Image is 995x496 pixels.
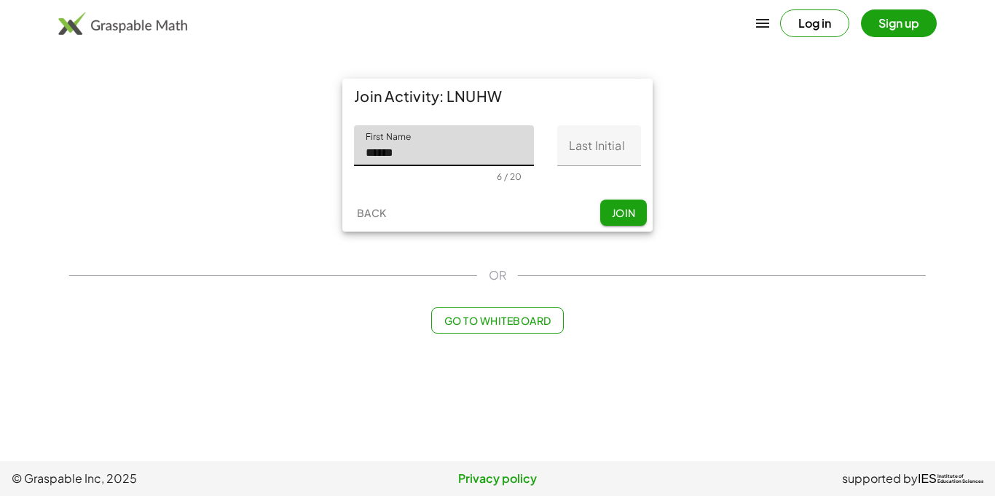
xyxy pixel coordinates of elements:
a: IESInstitute ofEducation Sciences [918,470,983,487]
span: Go to Whiteboard [444,314,551,327]
span: OR [489,267,506,284]
div: 6 / 20 [497,171,522,182]
button: Back [348,200,395,226]
span: Institute of Education Sciences [937,474,983,484]
button: Sign up [861,9,937,37]
button: Log in [780,9,849,37]
span: © Graspable Inc, 2025 [12,470,336,487]
a: Privacy policy [336,470,660,487]
div: Join Activity: LNUHW [342,79,653,114]
button: Go to Whiteboard [431,307,563,334]
span: IES [918,472,937,486]
span: Back [356,206,386,219]
button: Join [600,200,647,226]
span: supported by [842,470,918,487]
span: Join [611,206,635,219]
